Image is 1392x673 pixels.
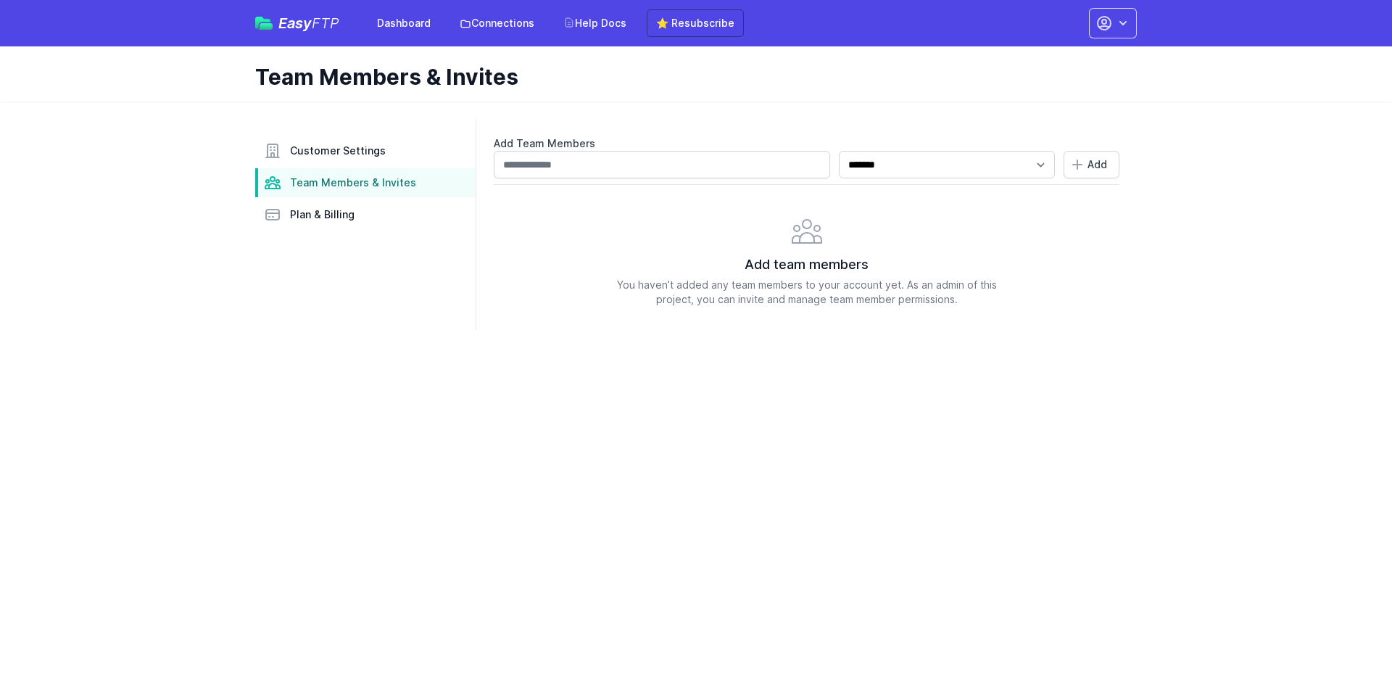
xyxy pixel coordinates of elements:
h1: Team Members & Invites [255,64,1125,90]
p: You haven’t added any team members to your account yet. As an admin of this project, you can invi... [494,278,1119,307]
span: Customer Settings [290,144,386,158]
a: EasyFTP [255,16,339,30]
img: easyftp_logo.png [255,17,273,30]
span: Easy [278,16,339,30]
a: Help Docs [555,10,635,36]
span: FTP [312,15,339,32]
a: Team Members & Invites [255,168,476,197]
a: ⭐ Resubscribe [647,9,744,37]
span: Add [1087,157,1107,172]
a: Customer Settings [255,136,476,165]
span: Team Members & Invites [290,176,416,190]
span: Plan & Billing [290,207,355,222]
button: Add [1064,151,1119,178]
h2: Add team members [494,255,1119,275]
label: Add Team Members [494,136,1119,151]
a: Plan & Billing [255,200,476,229]
a: Connections [451,10,543,36]
a: Dashboard [368,10,439,36]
